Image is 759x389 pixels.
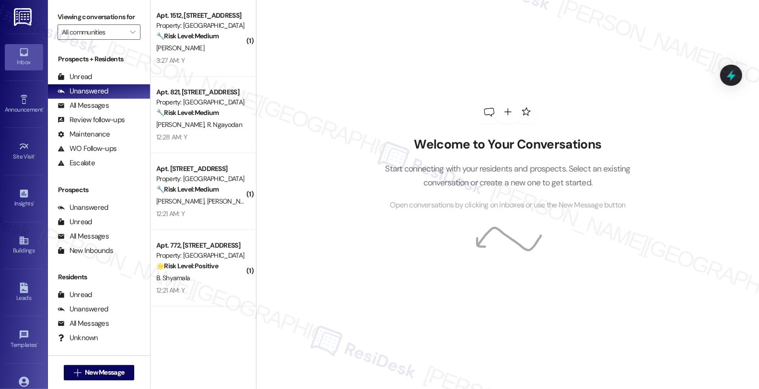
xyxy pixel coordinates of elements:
[156,97,245,107] div: Property: [GEOGRAPHIC_DATA]
[156,56,185,65] div: 3:27 AM: Y
[58,86,108,96] div: Unanswered
[371,137,645,152] h2: Welcome to Your Conversations
[156,11,245,21] div: Apt. 1512, [STREET_ADDRESS]
[58,203,108,213] div: Unanswered
[156,164,245,174] div: Apt. [STREET_ADDRESS]
[58,144,117,154] div: WO Follow-ups
[64,365,135,380] button: New Message
[62,24,125,40] input: All communities
[85,367,124,378] span: New Message
[156,240,245,251] div: Apt. 772, [STREET_ADDRESS]
[58,333,98,343] div: Unknown
[58,290,92,300] div: Unread
[156,120,207,129] span: [PERSON_NAME]
[48,185,150,195] div: Prospects
[5,232,43,258] a: Buildings
[58,246,113,256] div: New Inbounds
[156,286,185,295] div: 12:21 AM: Y
[74,369,81,377] i: 
[156,251,245,261] div: Property: [GEOGRAPHIC_DATA]
[156,274,190,282] span: B. Shyamala
[58,115,125,125] div: Review follow-ups
[5,280,43,306] a: Leads
[156,197,207,206] span: [PERSON_NAME]
[156,108,219,117] strong: 🔧 Risk Level: Medium
[58,217,92,227] div: Unread
[35,152,36,159] span: •
[156,21,245,31] div: Property: [GEOGRAPHIC_DATA]
[58,319,109,329] div: All Messages
[33,199,35,206] span: •
[390,199,625,211] span: Open conversations by clicking on inboxes or use the New Message button
[58,101,109,111] div: All Messages
[156,133,187,141] div: 12:28 AM: Y
[58,231,109,241] div: All Messages
[156,262,218,270] strong: 🌟 Risk Level: Positive
[5,138,43,164] a: Site Visit •
[58,129,110,139] div: Maintenance
[130,28,135,36] i: 
[156,209,185,218] div: 12:21 AM: Y
[207,120,242,129] span: R. Ngayodan
[48,54,150,64] div: Prospects + Residents
[5,44,43,70] a: Inbox
[43,105,44,112] span: •
[58,72,92,82] div: Unread
[58,10,140,24] label: Viewing conversations for
[207,197,255,206] span: [PERSON_NAME]
[371,162,645,189] p: Start connecting with your residents and prospects. Select an existing conversation or create a n...
[5,185,43,211] a: Insights •
[14,8,34,26] img: ResiDesk Logo
[58,304,108,314] div: Unanswered
[156,174,245,184] div: Property: [GEOGRAPHIC_DATA]
[156,87,245,97] div: Apt. 821, [STREET_ADDRESS]
[58,158,95,168] div: Escalate
[37,340,38,347] span: •
[156,44,204,52] span: [PERSON_NAME]
[5,327,43,353] a: Templates •
[48,272,150,282] div: Residents
[156,185,219,194] strong: 🔧 Risk Level: Medium
[156,32,219,40] strong: 🔧 Risk Level: Medium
